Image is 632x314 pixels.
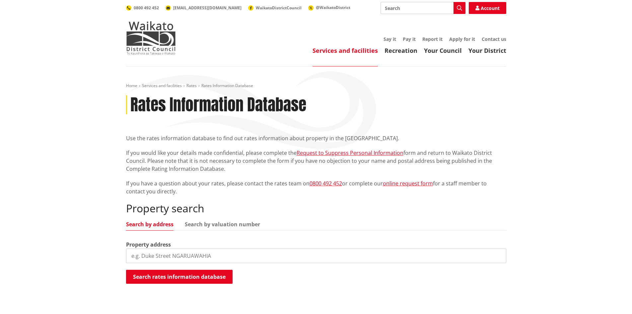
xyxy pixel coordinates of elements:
a: 0800 492 452 [310,180,342,187]
a: Request to Suppress Personal Information [297,149,403,157]
span: @WaikatoDistrict [316,5,350,10]
span: [EMAIL_ADDRESS][DOMAIN_NAME] [173,5,242,11]
input: e.g. Duke Street NGARUAWAHIA [126,249,506,263]
a: Home [126,83,137,88]
a: Services and facilities [313,47,378,54]
h1: Rates Information Database [130,95,306,115]
a: [EMAIL_ADDRESS][DOMAIN_NAME] [166,5,242,11]
a: Report it [422,36,443,42]
span: 0800 492 452 [134,5,159,11]
a: WaikatoDistrictCouncil [248,5,302,11]
a: Search by address [126,222,174,227]
button: Search rates information database [126,270,233,284]
a: Say it [384,36,396,42]
a: Rates [186,83,197,88]
span: Rates Information Database [201,83,253,88]
img: Waikato District Council - Te Kaunihera aa Takiwaa o Waikato [126,21,176,54]
a: @WaikatoDistrict [308,5,350,10]
p: Use the rates information database to find out rates information about property in the [GEOGRAPHI... [126,134,506,142]
a: Recreation [385,47,417,54]
input: Search input [381,2,465,14]
p: If you have a question about your rates, please contact the rates team on or complete our for a s... [126,179,506,195]
iframe: Messenger Launcher [601,286,625,310]
a: 0800 492 452 [126,5,159,11]
a: Services and facilities [142,83,182,88]
h2: Property search [126,202,506,215]
a: Contact us [482,36,506,42]
a: Pay it [403,36,416,42]
a: Your Council [424,47,462,54]
nav: breadcrumb [126,83,506,89]
a: online request form [383,180,433,187]
p: If you would like your details made confidential, please complete the form and return to Waikato ... [126,149,506,173]
a: Apply for it [449,36,475,42]
label: Property address [126,241,171,249]
a: Your District [468,47,506,54]
a: Search by valuation number [185,222,260,227]
span: WaikatoDistrictCouncil [256,5,302,11]
a: Account [469,2,506,14]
